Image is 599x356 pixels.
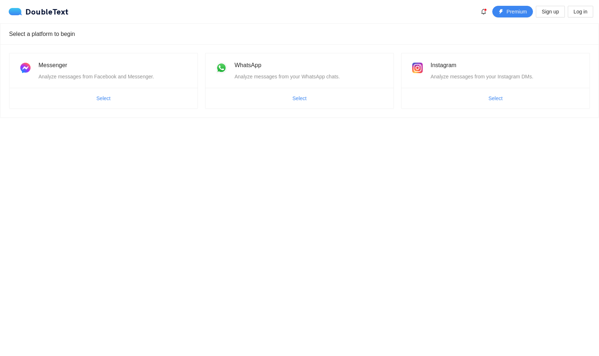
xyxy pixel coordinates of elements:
button: Select [483,93,509,104]
span: Sign up [542,8,559,16]
span: Select [97,94,111,102]
div: Select a platform to begin [9,24,590,44]
span: WhatsApp [235,62,261,68]
button: Select [91,93,117,104]
span: Instagram [431,62,456,68]
div: Analyze messages from your WhatsApp chats. [235,73,385,81]
img: whatsapp.png [214,61,229,75]
button: Select [287,93,313,104]
span: bell [478,9,489,15]
span: Select [489,94,503,102]
button: Log in [568,6,593,17]
span: Premium [506,8,527,16]
div: Analyze messages from your Instagram DMs. [431,73,581,81]
button: bell [478,6,489,17]
button: Sign up [536,6,565,17]
div: DoubleText [9,8,69,15]
span: Select [293,94,307,102]
a: MessengerAnalyze messages from Facebook and Messenger.Select [9,53,198,109]
a: InstagramAnalyze messages from your Instagram DMs.Select [401,53,590,109]
button: thunderboltPremium [492,6,533,17]
span: thunderbolt [498,9,504,15]
div: Analyze messages from Facebook and Messenger. [38,73,189,81]
span: Log in [574,8,587,16]
img: logo [9,8,25,15]
a: logoDoubleText [9,8,69,15]
img: messenger.png [18,61,33,75]
a: WhatsAppAnalyze messages from your WhatsApp chats.Select [205,53,394,109]
img: instagram.png [410,61,425,75]
div: Messenger [38,61,189,70]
